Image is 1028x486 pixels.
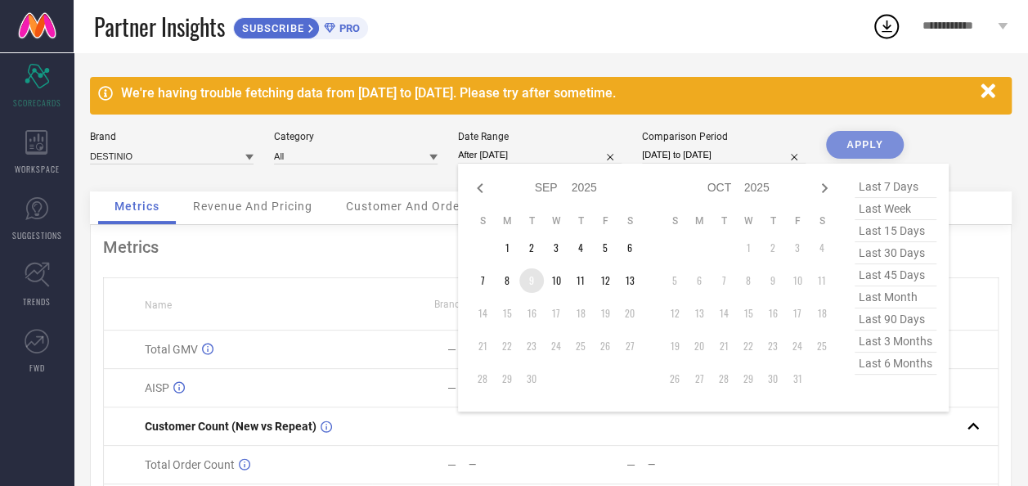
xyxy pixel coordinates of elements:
[736,236,761,260] td: Wed Oct 01 2025
[855,220,936,242] span: last 15 days
[544,214,568,227] th: Wednesday
[687,334,712,358] td: Mon Oct 20 2025
[687,268,712,293] td: Mon Oct 06 2025
[810,268,834,293] td: Sat Oct 11 2025
[495,334,519,358] td: Mon Sep 22 2025
[687,301,712,326] td: Mon Oct 13 2025
[544,268,568,293] td: Wed Sep 10 2025
[647,459,729,470] div: —
[785,236,810,260] td: Fri Oct 03 2025
[855,264,936,286] span: last 45 days
[662,214,687,227] th: Sunday
[94,10,225,43] span: Partner Insights
[145,343,198,356] span: Total GMV
[495,268,519,293] td: Mon Sep 08 2025
[193,200,312,213] span: Revenue And Pricing
[810,334,834,358] td: Sat Oct 25 2025
[568,301,593,326] td: Thu Sep 18 2025
[662,334,687,358] td: Sun Oct 19 2025
[519,268,544,293] td: Tue Sep 09 2025
[736,214,761,227] th: Wednesday
[568,334,593,358] td: Thu Sep 25 2025
[233,13,368,39] a: SUBSCRIBEPRO
[121,85,972,101] div: We're having trouble fetching data from [DATE] to [DATE]. Please try after sometime.
[736,268,761,293] td: Wed Oct 08 2025
[29,362,45,374] span: FWD
[642,146,806,164] input: Select comparison period
[495,367,519,391] td: Mon Sep 29 2025
[736,301,761,326] td: Wed Oct 15 2025
[712,301,736,326] td: Tue Oct 14 2025
[855,331,936,353] span: last 3 months
[617,236,642,260] td: Sat Sep 06 2025
[13,97,61,109] span: SCORECARDS
[519,214,544,227] th: Tuesday
[568,236,593,260] td: Thu Sep 04 2025
[872,11,901,41] div: Open download list
[234,22,308,34] span: SUBSCRIBE
[855,242,936,264] span: last 30 days
[855,308,936,331] span: last 90 days
[447,458,456,471] div: —
[736,334,761,358] td: Wed Oct 22 2025
[458,146,622,164] input: Select date range
[90,131,254,142] div: Brand
[519,301,544,326] td: Tue Sep 16 2025
[617,268,642,293] td: Sat Sep 13 2025
[544,236,568,260] td: Wed Sep 03 2025
[642,131,806,142] div: Comparison Period
[15,163,60,175] span: WORKSPACE
[519,334,544,358] td: Tue Sep 23 2025
[785,268,810,293] td: Fri Oct 10 2025
[335,22,360,34] span: PRO
[761,236,785,260] td: Thu Oct 02 2025
[855,176,936,198] span: last 7 days
[470,178,490,198] div: Previous month
[274,131,438,142] div: Category
[145,420,316,433] span: Customer Count (New vs Repeat)
[593,236,617,260] td: Fri Sep 05 2025
[568,214,593,227] th: Thursday
[470,268,495,293] td: Sun Sep 07 2025
[761,367,785,391] td: Thu Oct 30 2025
[815,178,834,198] div: Next month
[855,198,936,220] span: last week
[346,200,471,213] span: Customer And Orders
[145,381,169,394] span: AISP
[617,334,642,358] td: Sat Sep 27 2025
[712,214,736,227] th: Tuesday
[761,301,785,326] td: Thu Oct 16 2025
[470,301,495,326] td: Sun Sep 14 2025
[447,343,456,356] div: —
[855,353,936,375] span: last 6 months
[712,268,736,293] td: Tue Oct 07 2025
[662,268,687,293] td: Sun Oct 05 2025
[810,236,834,260] td: Sat Oct 04 2025
[495,214,519,227] th: Monday
[617,301,642,326] td: Sat Sep 20 2025
[434,299,488,310] span: Brand Value
[470,334,495,358] td: Sun Sep 21 2025
[736,367,761,391] td: Wed Oct 29 2025
[855,286,936,308] span: last month
[145,299,172,311] span: Name
[447,381,456,394] div: —
[519,367,544,391] td: Tue Sep 30 2025
[114,200,159,213] span: Metrics
[761,214,785,227] th: Thursday
[469,459,550,470] div: —
[593,214,617,227] th: Friday
[544,301,568,326] td: Wed Sep 17 2025
[761,334,785,358] td: Thu Oct 23 2025
[662,367,687,391] td: Sun Oct 26 2025
[593,334,617,358] td: Fri Sep 26 2025
[544,334,568,358] td: Wed Sep 24 2025
[593,268,617,293] td: Fri Sep 12 2025
[785,214,810,227] th: Friday
[761,268,785,293] td: Thu Oct 09 2025
[103,237,999,257] div: Metrics
[712,334,736,358] td: Tue Oct 21 2025
[145,458,235,471] span: Total Order Count
[785,301,810,326] td: Fri Oct 17 2025
[785,367,810,391] td: Fri Oct 31 2025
